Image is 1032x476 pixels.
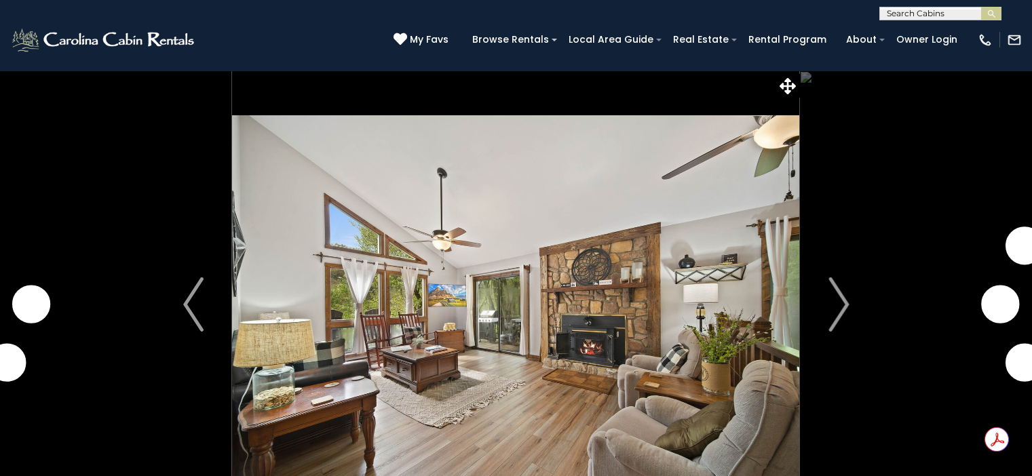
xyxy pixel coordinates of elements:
[742,29,833,50] a: Rental Program
[10,26,198,54] img: White-1-2.png
[666,29,735,50] a: Real Estate
[410,33,448,47] span: My Favs
[183,277,204,332] img: arrow
[978,33,993,47] img: phone-regular-white.png
[562,29,660,50] a: Local Area Guide
[828,277,849,332] img: arrow
[839,29,883,50] a: About
[890,29,964,50] a: Owner Login
[1007,33,1022,47] img: mail-regular-white.png
[394,33,452,47] a: My Favs
[465,29,556,50] a: Browse Rentals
